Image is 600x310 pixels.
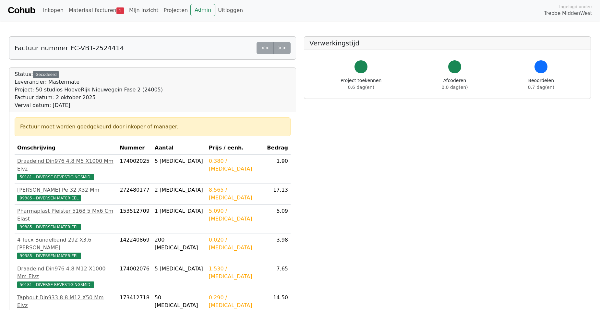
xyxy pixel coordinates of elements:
span: 50181 - DIVERSE BEVESTIGINGSMID. [17,281,94,288]
span: 1 [116,7,124,14]
td: 1.90 [264,155,291,184]
th: Aantal [152,141,206,155]
div: Draadeind Din976 4.8 M12 X1000 Mm Elvz [17,265,114,280]
div: 4 Tecx Bundelband 292 X3,6 [PERSON_NAME] [17,236,114,252]
div: 50 [MEDICAL_DATA] [155,294,204,309]
th: Bedrag [264,141,291,155]
a: Pharmaplast Pleister 5168 5 Mx6 Cm Elast99385 - DIVERSEN MATERIEEL [17,207,114,231]
td: 272480177 [117,184,152,205]
span: 0.6 dag(en) [348,85,374,90]
div: 0.020 / [MEDICAL_DATA] [209,236,262,252]
div: Tapbout Din933 8.8 M12 X50 Mm Elvz [17,294,114,309]
div: Status: [15,70,163,109]
span: 0.0 dag(en) [441,85,468,90]
h5: Factuur nummer FC-VBT-2524414 [15,44,124,52]
div: 8.565 / [MEDICAL_DATA] [209,186,262,202]
div: 0.290 / [MEDICAL_DATA] [209,294,262,309]
a: Uitloggen [215,4,246,17]
div: 200 [MEDICAL_DATA] [155,236,204,252]
div: 1 [MEDICAL_DATA] [155,207,204,215]
div: [PERSON_NAME] Pe 32 X32 Mm [17,186,114,194]
div: Project toekennen [341,77,381,91]
td: 5.09 [264,205,291,233]
a: [PERSON_NAME] Pe 32 X32 Mm99385 - DIVERSEN MATERIEEL [17,186,114,202]
div: Factuur datum: 2 oktober 2025 [15,94,163,101]
a: Inkopen [40,4,66,17]
a: Projecten [161,4,190,17]
div: 5 [MEDICAL_DATA] [155,157,204,165]
a: Materiaal facturen1 [66,4,126,17]
td: 142240869 [117,233,152,262]
a: Draadeind Din976 4.8 M5 X1000 Mm Elvz50181 - DIVERSE BEVESTIGINGSMID. [17,157,114,181]
div: Project: 50 studios HoeveRijk Nieuwegein Fase 2 (24005) [15,86,163,94]
div: Draadeind Din976 4.8 M5 X1000 Mm Elvz [17,157,114,173]
div: Factuur moet worden goedgekeurd door inkoper of manager. [20,123,285,131]
span: 50181 - DIVERSE BEVESTIGINGSMID. [17,174,94,180]
span: Ingelogd onder: [559,4,592,10]
td: 3.98 [264,233,291,262]
div: 5 [MEDICAL_DATA] [155,265,204,273]
th: Prijs / eenh. [206,141,265,155]
div: 2 [MEDICAL_DATA] [155,186,204,194]
div: 5.090 / [MEDICAL_DATA] [209,207,262,223]
div: 1.530 / [MEDICAL_DATA] [209,265,262,280]
span: 99385 - DIVERSEN MATERIEEL [17,224,81,230]
td: 153512709 [117,205,152,233]
a: Mijn inzicht [126,4,161,17]
a: Cohub [8,3,35,18]
span: 99385 - DIVERSEN MATERIEEL [17,253,81,259]
a: Draadeind Din976 4.8 M12 X1000 Mm Elvz50181 - DIVERSE BEVESTIGINGSMID. [17,265,114,288]
th: Nummer [117,141,152,155]
td: 7.65 [264,262,291,291]
div: Pharmaplast Pleister 5168 5 Mx6 Cm Elast [17,207,114,223]
div: Beoordelen [528,77,554,91]
div: Verval datum: [DATE] [15,101,163,109]
a: 4 Tecx Bundelband 292 X3,6 [PERSON_NAME]99385 - DIVERSEN MATERIEEL [17,236,114,259]
span: Trebbe MiddenWest [544,10,592,17]
span: 99385 - DIVERSEN MATERIEEL [17,195,81,201]
a: Admin [190,4,215,16]
div: Gecodeerd [33,71,59,78]
td: 174002025 [117,155,152,184]
h5: Verwerkingstijd [309,39,585,47]
div: Leverancier: Mastermate [15,78,163,86]
span: 0.7 dag(en) [528,85,554,90]
td: 17.13 [264,184,291,205]
div: Afcoderen [441,77,468,91]
div: 0.380 / [MEDICAL_DATA] [209,157,262,173]
th: Omschrijving [15,141,117,155]
td: 174002076 [117,262,152,291]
